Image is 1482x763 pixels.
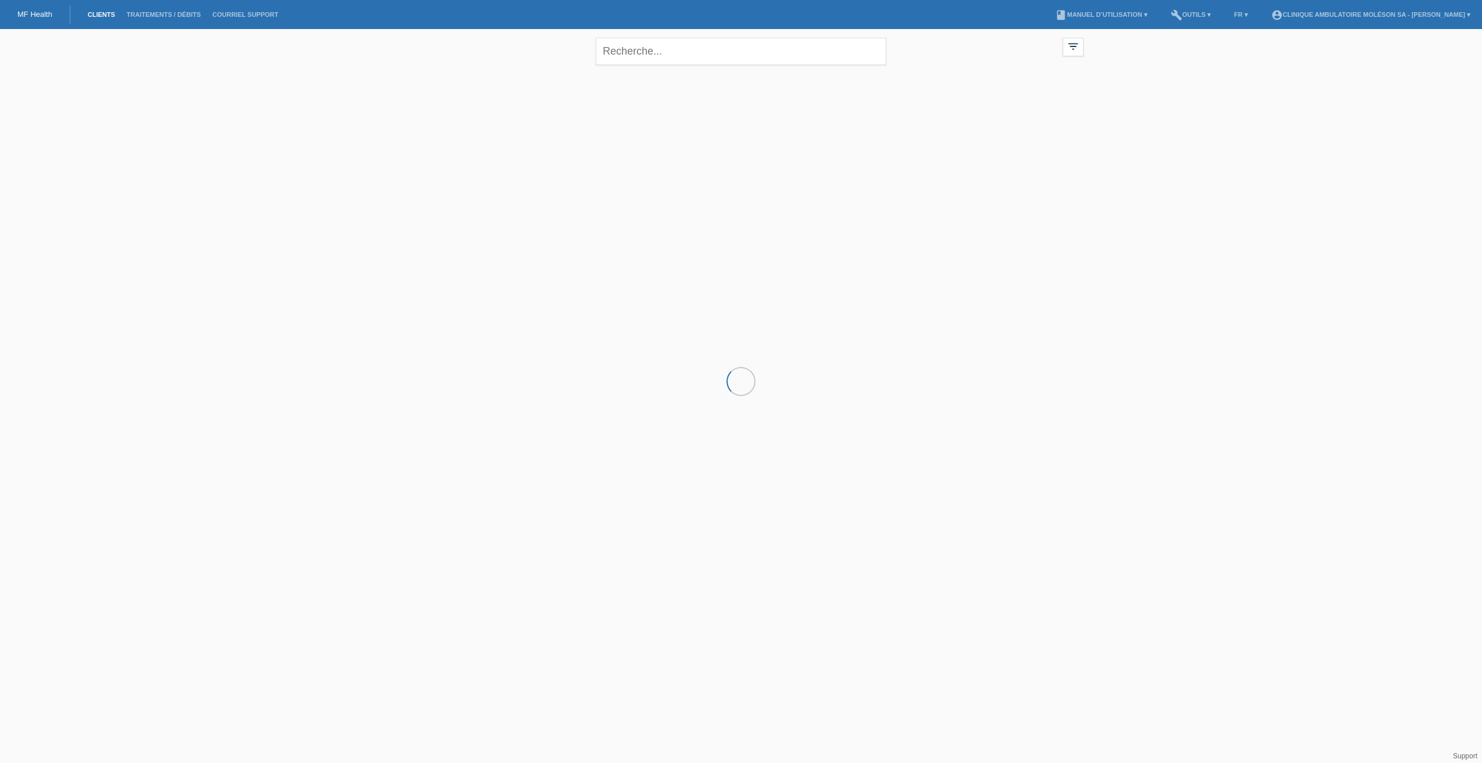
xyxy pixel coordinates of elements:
a: FR ▾ [1228,11,1254,18]
a: Support [1453,752,1477,760]
a: account_circleClinique ambulatoire Moléson SA - [PERSON_NAME] ▾ [1265,11,1476,18]
a: MF Health [17,10,52,19]
a: bookManuel d’utilisation ▾ [1049,11,1153,18]
a: Traitements / débits [121,11,207,18]
a: Courriel Support [207,11,284,18]
i: book [1055,9,1067,21]
i: filter_list [1067,40,1080,53]
i: build [1171,9,1182,21]
a: Clients [82,11,121,18]
i: account_circle [1271,9,1283,21]
a: buildOutils ▾ [1165,11,1217,18]
input: Recherche... [596,38,886,65]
